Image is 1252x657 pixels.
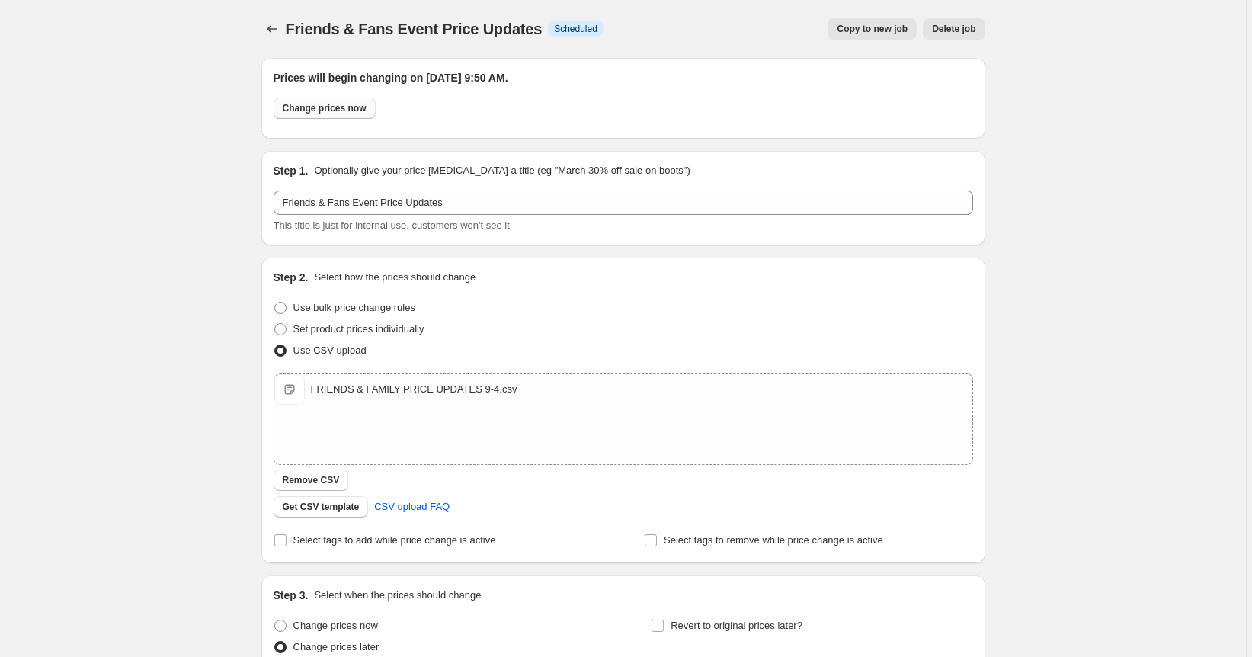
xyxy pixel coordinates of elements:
[274,588,309,603] h2: Step 3.
[554,23,597,35] span: Scheduled
[293,641,379,652] span: Change prices later
[314,163,690,178] p: Optionally give your price [MEDICAL_DATA] a title (eg "March 30% off sale on boots")
[283,501,360,513] span: Get CSV template
[274,163,309,178] h2: Step 1.
[374,499,450,514] span: CSV upload FAQ
[283,474,340,486] span: Remove CSV
[261,18,283,40] button: Price change jobs
[293,534,496,546] span: Select tags to add while price change is active
[932,23,975,35] span: Delete job
[837,23,908,35] span: Copy to new job
[314,588,481,603] p: Select when the prices should change
[274,70,973,85] h2: Prices will begin changing on [DATE] 9:50 AM.
[311,382,517,397] div: FRIENDS & FAMILY PRICE UPDATES 9-4.csv
[274,270,309,285] h2: Step 2.
[293,302,415,313] span: Use bulk price change rules
[274,470,349,491] button: Remove CSV
[293,323,424,335] span: Set product prices individually
[923,18,985,40] button: Delete job
[671,620,802,631] span: Revert to original prices later?
[283,102,367,114] span: Change prices now
[828,18,917,40] button: Copy to new job
[274,191,973,215] input: 30% off holiday sale
[664,534,883,546] span: Select tags to remove while price change is active
[274,496,369,518] button: Get CSV template
[293,345,367,356] span: Use CSV upload
[293,620,378,631] span: Change prices now
[314,270,476,285] p: Select how the prices should change
[365,495,459,519] a: CSV upload FAQ
[286,21,543,37] span: Friends & Fans Event Price Updates
[274,220,510,231] span: This title is just for internal use, customers won't see it
[274,98,376,119] button: Change prices now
